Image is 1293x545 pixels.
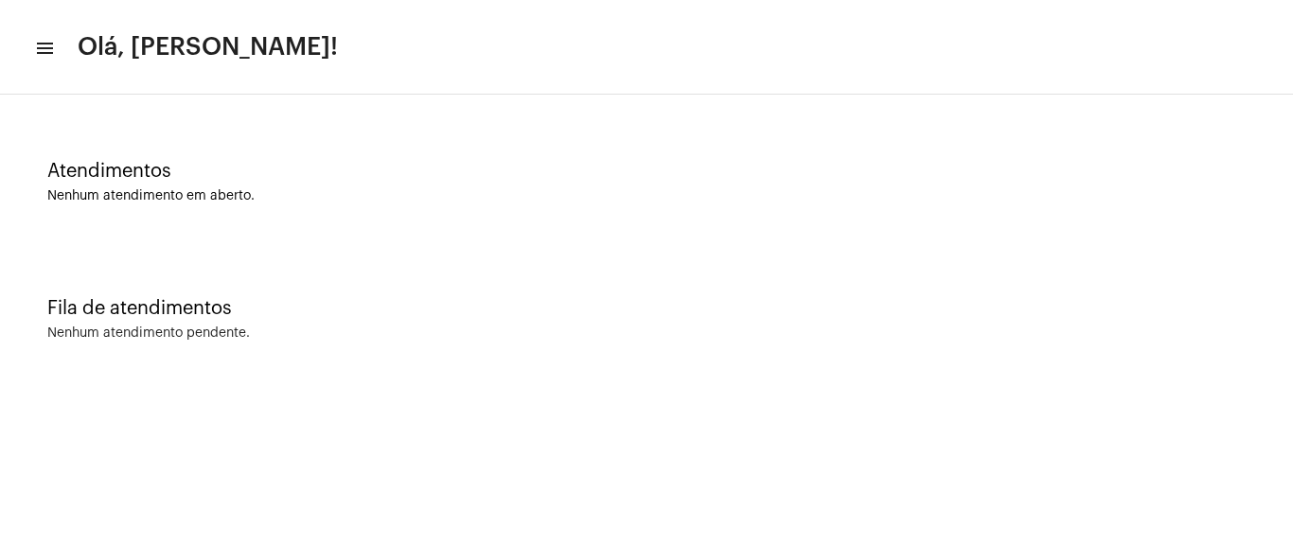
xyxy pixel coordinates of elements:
div: Nenhum atendimento pendente. [47,326,250,341]
div: Atendimentos [47,161,1246,182]
div: Nenhum atendimento em aberto. [47,189,1246,203]
mat-icon: sidenav icon [34,37,53,60]
div: Fila de atendimentos [47,298,1246,319]
span: Olá, [PERSON_NAME]! [78,32,338,62]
